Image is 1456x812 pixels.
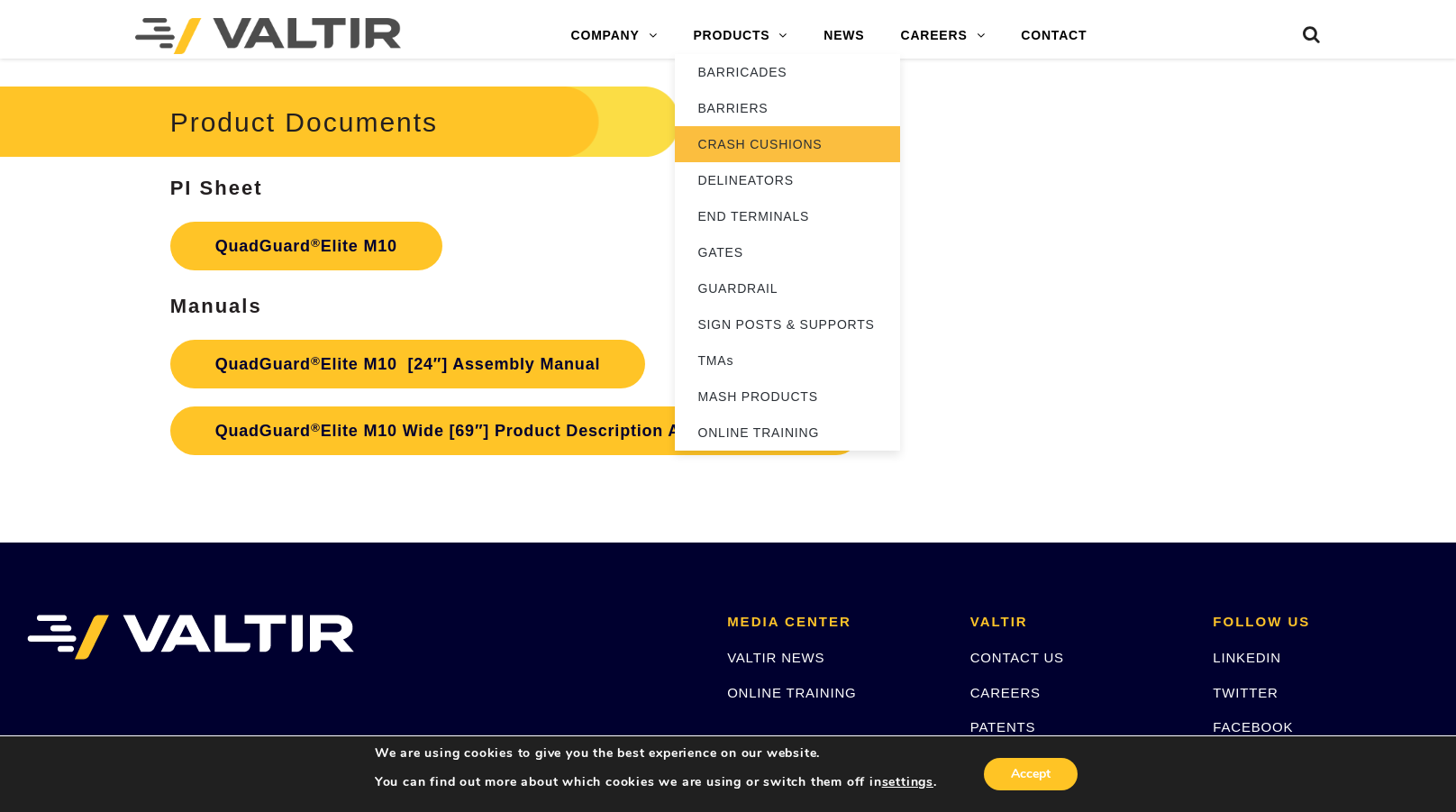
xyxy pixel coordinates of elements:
[675,162,900,198] a: DELINEATORS
[675,90,900,126] a: BARRIERS
[170,340,646,388] a: QuadGuard®Elite M10 [24″] Assembly Manual
[882,18,1003,54] a: CAREERS
[984,758,1078,790] button: Accept
[311,421,321,434] sup: ®
[170,406,861,455] a: QuadGuard®Elite M10 Wide [69″] Product Description Assembly Manual
[311,236,321,250] sup: ®
[675,198,900,234] a: END TERMINALS
[675,415,900,451] a: ONLINE TRAINING
[675,126,900,162] a: CRASH CUSHIONS
[675,306,900,342] a: SIGN POSTS & SUPPORTS
[970,650,1064,665] a: CONTACT US
[675,54,900,90] a: BARRICADES
[1003,18,1105,54] a: CONTACT
[1213,719,1293,734] a: FACEBOOK
[135,18,401,54] img: Valtir
[727,615,943,630] h2: MEDIA CENTER
[970,615,1187,630] h2: VALTIR
[1213,615,1429,630] h2: FOLLOW US
[170,222,442,270] a: QuadGuard®Elite M10
[882,774,933,790] button: settings
[675,18,805,54] a: PRODUCTS
[311,354,321,368] sup: ®
[170,177,263,199] strong: PI Sheet
[805,18,882,54] a: NEWS
[675,234,900,270] a: GATES
[970,719,1036,734] a: PATENTS
[27,615,354,660] img: VALTIR
[1213,685,1278,700] a: TWITTER
[675,379,900,415] a: MASH PRODUCTS
[170,295,262,317] strong: Manuals
[675,270,900,306] a: GUARDRAIL
[970,685,1041,700] a: CAREERS
[1213,650,1281,665] a: LINKEDIN
[375,774,937,790] p: You can find out more about which cookies we are using or switch them off in .
[675,342,900,379] a: TMAs
[727,685,856,700] a: ONLINE TRAINING
[727,650,824,665] a: VALTIR NEWS
[375,745,937,762] p: We are using cookies to give you the best experience on our website.
[553,18,676,54] a: COMPANY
